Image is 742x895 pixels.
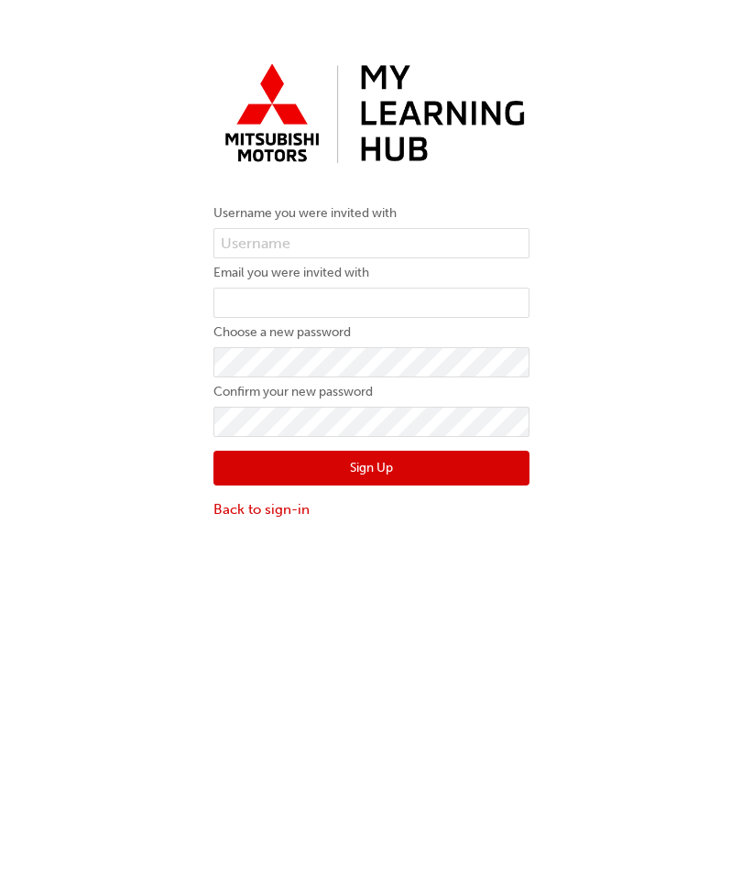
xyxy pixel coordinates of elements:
[213,451,529,486] button: Sign Up
[213,262,529,284] label: Email you were invited with
[213,228,529,259] input: Username
[213,322,529,344] label: Choose a new password
[213,381,529,403] label: Confirm your new password
[213,55,529,175] img: mmal
[213,499,529,520] a: Back to sign-in
[213,202,529,224] label: Username you were invited with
